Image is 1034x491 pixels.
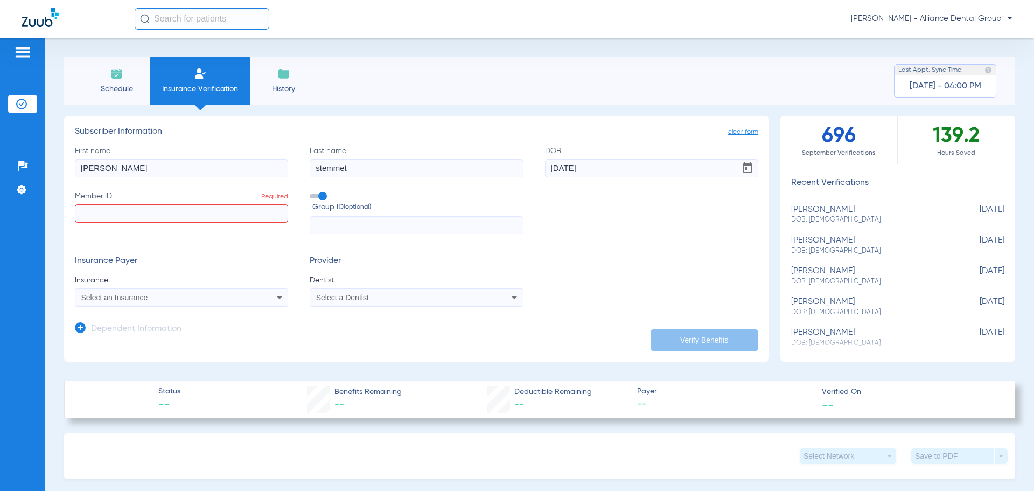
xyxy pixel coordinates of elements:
span: [DATE] [951,266,1004,286]
span: -- [158,398,180,413]
div: [PERSON_NAME] [791,297,951,317]
img: hamburger-icon [14,46,31,59]
span: DOB: [DEMOGRAPHIC_DATA] [791,277,951,287]
img: Zuub Logo [22,8,59,27]
img: Search Icon [140,14,150,24]
span: Group ID [312,202,523,213]
button: Verify Benefits [651,329,758,351]
div: [PERSON_NAME] [791,236,951,255]
span: -- [514,400,524,410]
h3: Insurance Payer [75,256,288,267]
label: DOB [545,146,758,177]
input: DOBOpen calendar [545,159,758,177]
button: Open calendar [737,157,758,179]
img: Schedule [110,67,123,80]
div: [PERSON_NAME] [791,266,951,286]
label: Last name [310,146,523,177]
span: -- [822,399,834,410]
h3: Subscriber Information [75,127,758,137]
label: First name [75,146,288,177]
span: Hours Saved [898,148,1015,158]
span: [DATE] [951,328,1004,348]
span: [PERSON_NAME] - Alliance Dental Group [851,13,1012,24]
div: [PERSON_NAME] [791,205,951,225]
span: Insurance Verification [158,84,242,94]
span: [DATE] [951,236,1004,255]
h3: Recent Verifications [780,178,1015,189]
span: Status [158,386,180,397]
input: First name [75,159,288,177]
span: Verified On [822,386,997,398]
h3: Provider [310,256,523,267]
span: DOB: [DEMOGRAPHIC_DATA] [791,215,951,225]
span: History [258,84,309,94]
span: Select an Insurance [81,293,148,302]
span: [DATE] [951,297,1004,317]
span: Insurance [75,275,288,286]
input: Last name [310,159,523,177]
span: September Verifications [780,148,897,158]
div: 139.2 [898,116,1015,164]
div: [PERSON_NAME] [791,328,951,348]
img: Manual Insurance Verification [194,67,207,80]
input: Member IDRequired [75,204,288,223]
span: DOB: [DEMOGRAPHIC_DATA] [791,308,951,317]
span: Benefits Remaining [334,386,402,398]
span: [DATE] [951,205,1004,225]
span: Last Appt. Sync Time: [898,65,963,75]
label: Member ID [75,191,288,235]
span: [DATE] - 04:00 PM [910,81,981,92]
span: Deductible Remaining [514,386,592,398]
img: History [277,67,290,80]
img: last sync help info [984,66,992,74]
span: Schedule [91,84,142,94]
span: Payer [637,386,813,397]
div: 696 [780,116,898,164]
span: Required [261,193,288,200]
span: Dentist [310,275,523,286]
h3: Dependent Information [91,324,181,335]
span: Select a Dentist [316,293,369,302]
span: DOB: [DEMOGRAPHIC_DATA] [791,246,951,256]
span: -- [637,398,813,411]
span: -- [334,400,344,410]
input: Search for patients [135,8,269,30]
small: (optional) [344,202,371,213]
span: clear form [728,127,758,137]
